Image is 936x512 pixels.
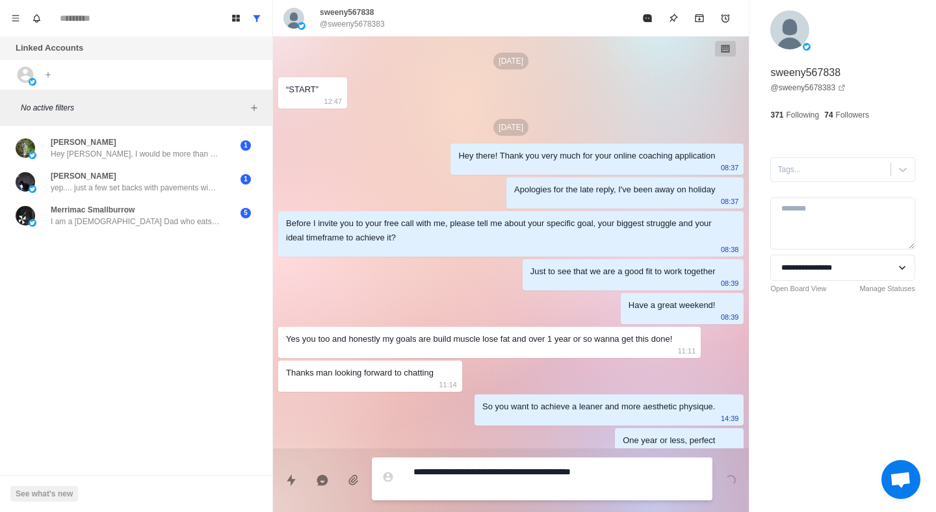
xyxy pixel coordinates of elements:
[29,151,36,159] img: picture
[493,53,528,70] p: [DATE]
[458,149,715,163] div: Hey there! Thank you very much for your online coaching application
[770,283,826,294] a: Open Board View
[836,109,869,121] p: Followers
[286,83,318,97] div: “START”
[623,433,715,448] div: One year or less, perfect
[246,100,262,116] button: Add filters
[16,172,35,192] img: picture
[881,460,920,499] a: Open chat
[514,183,715,197] div: Apologies for the late reply, I've been away on holiday
[859,283,915,294] a: Manage Statuses
[530,264,716,279] div: Just to see that we are a good fit to work together
[51,216,220,227] p: I am a [DEMOGRAPHIC_DATA] Dad who eats with a family, who works his arse off and has little to no...
[721,310,739,324] p: 08:39
[226,8,246,29] button: Board View
[686,5,712,31] button: Archive
[482,400,715,414] div: So you want to achieve a leaner and more aesthetic physique.
[770,82,846,94] a: @sweeny5678383
[721,276,739,290] p: 08:39
[341,467,367,493] button: Add media
[278,467,304,493] button: Quick replies
[51,136,116,148] p: [PERSON_NAME]
[286,366,434,380] div: Thanks man looking forward to chatting
[721,242,739,257] p: 08:38
[660,5,686,31] button: Pin
[51,170,116,182] p: [PERSON_NAME]
[721,194,739,209] p: 08:37
[16,138,35,158] img: picture
[770,109,783,121] p: 371
[16,42,83,55] p: Linked Accounts
[10,486,78,502] button: See what's new
[26,8,47,29] button: Notifications
[770,65,840,81] p: sweeny567838
[678,344,696,358] p: 11:11
[40,67,56,83] button: Add account
[51,182,220,194] p: yep.... just a few set backs with pavements winning the arguments, that put back exercise bike us...
[721,445,739,459] p: 14:39
[240,208,251,218] span: 5
[51,148,220,160] p: Hey [PERSON_NAME], I would be more than happy to listen
[21,102,246,114] p: No active filters
[298,22,305,30] img: picture
[629,298,716,313] div: Have a great weekend!
[240,140,251,151] span: 1
[721,160,739,175] p: 08:37
[786,109,820,121] p: Following
[320,18,385,30] p: @sweeny5678383
[240,174,251,185] span: 1
[712,5,738,31] button: Add reminder
[286,332,672,346] div: Yes you too and honestly my goals are build muscle lose fat and over 1 year or so wanna get this ...
[320,6,374,18] p: sweeny567838
[718,467,744,493] button: Send message
[16,206,35,225] img: picture
[246,8,267,29] button: Show all conversations
[5,8,26,29] button: Menu
[29,185,36,193] img: picture
[286,216,715,245] div: Before I invite you to your free call with me, please tell me about your specific goal, your bigg...
[721,411,739,426] p: 14:39
[29,78,36,86] img: picture
[324,94,343,109] p: 12:47
[283,8,304,29] img: picture
[309,467,335,493] button: Reply with AI
[51,204,135,216] p: Merrimac Smallburrow
[29,219,36,227] img: picture
[439,378,457,392] p: 11:14
[803,43,811,51] img: picture
[493,119,528,136] p: [DATE]
[770,10,809,49] img: picture
[824,109,833,121] p: 74
[634,5,660,31] button: Mark as read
